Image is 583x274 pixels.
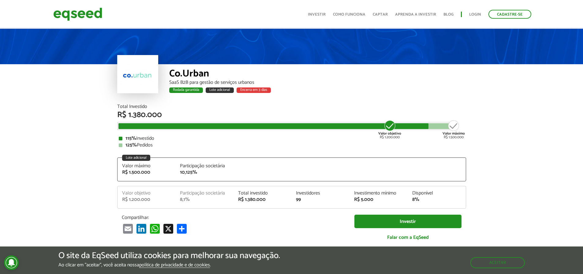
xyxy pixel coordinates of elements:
[237,87,271,93] div: Encerra em 3 dias
[125,134,136,143] strong: 115%
[180,170,229,175] div: 10,125%
[180,191,229,196] div: Participação societária
[238,197,287,202] div: R$ 1.380.000
[443,13,454,17] a: Blog
[373,13,388,17] a: Captar
[296,191,345,196] div: Investidores
[58,251,280,261] h5: O site da EqSeed utiliza cookies para melhorar sua navegação.
[122,191,171,196] div: Valor objetivo
[395,13,436,17] a: Aprenda a investir
[135,224,148,234] a: LinkedIn
[169,69,466,80] div: Co.Urban
[149,224,161,234] a: WhatsApp
[125,141,137,149] strong: 125%
[443,120,465,139] div: R$ 1.500.000
[53,6,102,22] img: EqSeed
[119,143,465,148] div: Pedidos
[333,13,365,17] a: Como funciona
[488,10,531,19] a: Cadastre-se
[176,224,188,234] a: Compartilhar
[354,191,403,196] div: Investimento mínimo
[139,263,210,268] a: política de privacidade e de cookies
[122,170,171,175] div: R$ 1.500.000
[119,136,465,141] div: Investido
[378,131,401,136] strong: Valor objetivo
[206,87,234,93] div: Lote adicional
[443,131,465,136] strong: Valor máximo
[117,111,466,119] div: R$ 1.380.000
[122,197,171,202] div: R$ 1.200.000
[122,164,171,168] div: Valor máximo
[296,197,345,202] div: 99
[58,262,280,268] p: Ao clicar em "aceitar", você aceita nossa .
[354,215,462,228] a: Investir
[354,231,462,244] a: Falar com a EqSeed
[469,13,481,17] a: Login
[117,104,466,109] div: Total Investido
[238,191,287,196] div: Total investido
[470,257,525,268] button: Aceitar
[122,224,134,234] a: Email
[162,224,174,234] a: X
[169,80,466,85] div: SaaS B2B para gestão de serviços urbanos
[354,197,403,202] div: R$ 5.000
[412,191,461,196] div: Disponível
[122,155,150,161] div: Lote adicional
[180,197,229,202] div: 8,1%
[308,13,326,17] a: Investir
[122,215,345,220] p: Compartilhar:
[378,120,401,139] div: R$ 1.200.000
[169,87,203,93] div: Rodada garantida
[412,197,461,202] div: 8%
[180,164,229,168] div: Participação societária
